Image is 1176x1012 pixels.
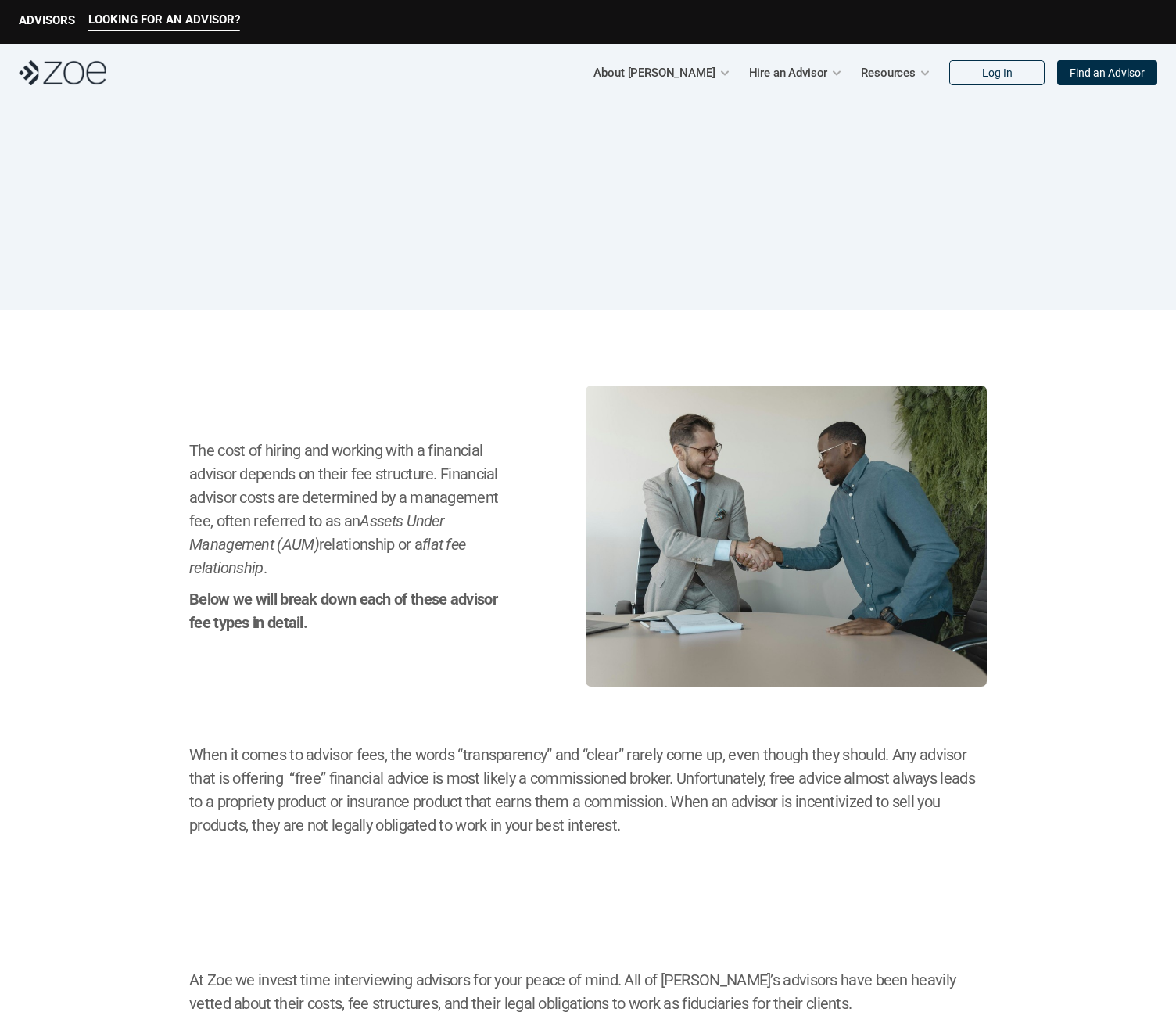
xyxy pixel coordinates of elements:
p: About [PERSON_NAME] [593,61,715,84]
h2: Below we will break down each of these advisor fee types in detail. [189,587,507,634]
h1: How Much Does a Financial Advisor Cost? [220,180,957,232]
p: Find an Advisor [1070,66,1145,80]
h2: When it comes to advisor fees, the words “transparency” and “clear” rarely come up, even though t... [189,743,987,837]
h1: What to Know About Financial Advisor Costs [189,893,740,931]
em: flat fee relationship [189,535,469,577]
h2: The cost of hiring and working with a financial advisor depends on their fee structure. Financial... [189,439,507,580]
em: Assets Under Management (AUM) [189,511,447,554]
p: Hire an Advisor [749,61,828,84]
p: Log In [982,66,1013,80]
p: LOOKING FOR AN ADVISOR? [88,13,240,27]
a: Find an Advisor [1057,60,1157,85]
p: Resources [861,61,916,84]
a: Log In [949,60,1045,85]
p: ADVISORS [19,13,75,27]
